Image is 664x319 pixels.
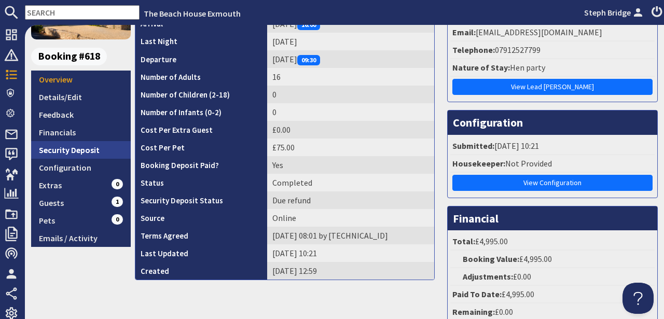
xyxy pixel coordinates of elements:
[267,156,434,174] td: Yes
[452,79,653,95] a: View Lead [PERSON_NAME]
[450,286,655,303] li: £4,995.00
[31,88,131,106] a: Details/Edit
[452,45,495,55] strong: Telephone:
[135,262,267,280] th: Created
[135,33,267,50] th: Last Night
[135,86,267,103] th: Number of Children (2-18)
[31,141,131,159] a: Security Deposit
[135,138,267,156] th: Cost Per Pet
[452,141,494,151] strong: Submitted:
[135,209,267,227] th: Source
[31,229,131,247] a: Emails / Activity
[450,268,655,286] li: £0.00
[297,55,320,65] span: 09:30
[135,191,267,209] th: Security Deposit Status
[267,174,434,191] td: Completed
[267,227,434,244] td: [DATE] 08:01 by [TECHNICAL_ID]
[297,20,320,30] span: 16:00
[31,212,131,229] a: Pets0
[112,214,123,225] span: 0
[448,110,657,134] h3: Configuration
[450,137,655,155] li: [DATE] 10:21
[135,227,267,244] th: Terms Agreed
[135,244,267,262] th: Last Updated
[31,71,131,88] a: Overview
[112,179,123,189] span: 0
[448,206,657,230] h3: Financial
[463,271,513,282] strong: Adjustments:
[267,138,434,156] td: £75.00
[135,103,267,121] th: Number of Infants (0-2)
[452,175,653,191] a: View Configuration
[450,41,655,59] li: 07912527799
[267,262,434,280] td: [DATE] 12:59
[267,68,434,86] td: 16
[31,123,131,141] a: Financials
[267,191,434,209] td: Due refund
[25,5,140,20] input: SEARCH
[31,106,131,123] a: Feedback
[450,24,655,41] li: [EMAIL_ADDRESS][DOMAIN_NAME]
[452,62,510,73] strong: Nature of Stay:
[112,197,123,207] span: 1
[463,254,519,264] strong: Booking Value:
[267,50,434,68] td: [DATE]
[267,209,434,227] td: Online
[267,103,434,121] td: 0
[452,289,502,299] strong: Paid To Date:
[452,307,495,317] strong: Remaining:
[135,68,267,86] th: Number of Adults
[584,6,645,19] a: Steph Bridge
[450,155,655,173] li: Not Provided
[267,33,434,50] td: [DATE]
[450,251,655,268] li: £4,995.00
[622,283,654,314] iframe: Toggle Customer Support
[31,159,131,176] a: Configuration
[144,8,241,19] a: The Beach House Exmouth
[452,158,505,169] strong: Housekeeper:
[135,156,267,174] th: Booking Deposit Paid?
[450,233,655,251] li: £4,995.00
[267,86,434,103] td: 0
[135,174,267,191] th: Status
[267,244,434,262] td: [DATE] 10:21
[135,50,267,68] th: Departure
[31,176,131,194] a: Extras0
[31,194,131,212] a: Guests1
[452,236,475,246] strong: Total:
[452,27,476,37] strong: Email:
[267,121,434,138] td: £0.00
[31,48,107,65] span: Booking #618
[31,48,127,65] a: Booking #618
[450,59,655,77] li: Hen party
[135,121,267,138] th: Cost Per Extra Guest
